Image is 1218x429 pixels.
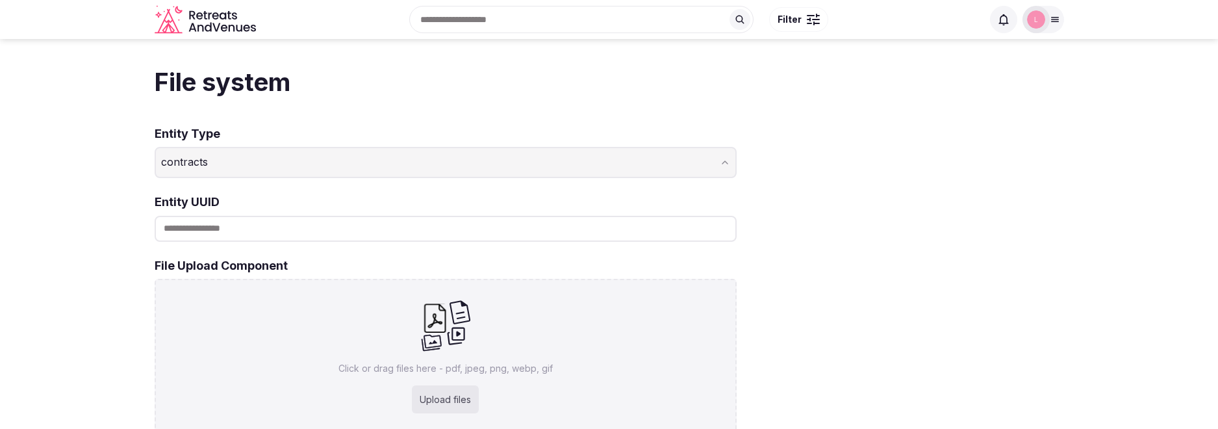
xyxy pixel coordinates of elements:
button: Filter [769,7,828,32]
label: Entity UUID [155,194,737,210]
div: contracts [161,155,208,170]
h1: File system [155,65,1064,99]
div: Upload files [412,385,479,414]
p: Click or drag files here - pdf, jpeg, png, webp, gif [338,362,553,375]
span: Filter [778,13,802,26]
img: Luis Mereiles [1027,10,1045,29]
label: Entity Type [155,125,737,142]
label: File Upload Component [155,257,737,274]
a: Visit the homepage [155,5,259,34]
svg: Retreats and Venues company logo [155,5,259,34]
